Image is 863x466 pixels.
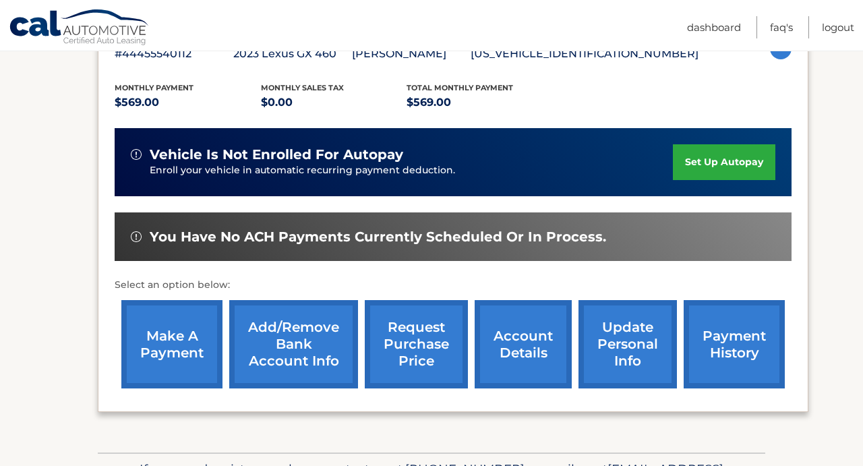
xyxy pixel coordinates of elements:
[131,231,142,242] img: alert-white.svg
[407,83,513,92] span: Total Monthly Payment
[578,300,677,388] a: update personal info
[471,45,698,63] p: [US_VEHICLE_IDENTIFICATION_NUMBER]
[115,83,194,92] span: Monthly Payment
[150,146,403,163] span: vehicle is not enrolled for autopay
[115,277,792,293] p: Select an option below:
[131,149,142,160] img: alert-white.svg
[687,16,741,38] a: Dashboard
[822,16,854,38] a: Logout
[150,229,606,245] span: You have no ACH payments currently scheduled or in process.
[407,93,553,112] p: $569.00
[229,300,358,388] a: Add/Remove bank account info
[261,83,344,92] span: Monthly sales Tax
[475,300,572,388] a: account details
[770,16,793,38] a: FAQ's
[261,93,407,112] p: $0.00
[9,9,150,48] a: Cal Automotive
[150,163,673,178] p: Enroll your vehicle in automatic recurring payment deduction.
[365,300,468,388] a: request purchase price
[673,144,775,180] a: set up autopay
[121,300,222,388] a: make a payment
[115,45,233,63] p: #44455540112
[684,300,785,388] a: payment history
[115,93,261,112] p: $569.00
[233,45,352,63] p: 2023 Lexus GX 460
[352,45,471,63] p: [PERSON_NAME]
